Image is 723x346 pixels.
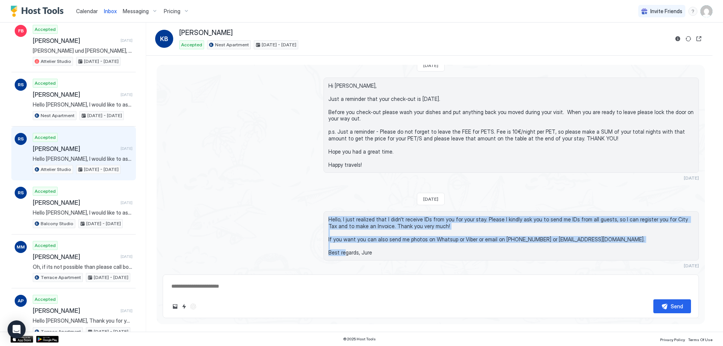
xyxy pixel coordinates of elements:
[33,101,133,108] span: Hello [PERSON_NAME], I would like to ask you for FRONT and BACK SIDE (clear photos on flat surfac...
[41,112,75,119] span: Nest Apartment
[33,47,133,54] span: [PERSON_NAME] und [PERSON_NAME], vielen Dank für [PERSON_NAME] Nachricht und dass ihr alles wiede...
[328,82,694,168] span: Hi [PERSON_NAME], Just a reminder that your check-out is [DATE]. Before you check-out please wash...
[215,41,249,48] span: Nest Apartment
[694,34,703,43] button: Open reservation
[164,8,180,15] span: Pricing
[171,302,180,311] button: Upload image
[123,8,149,15] span: Messaging
[33,199,117,206] span: [PERSON_NAME]
[18,136,24,142] span: RS
[36,336,59,343] a: Google Play Store
[76,7,98,15] a: Calendar
[104,7,117,15] a: Inbox
[94,328,128,335] span: [DATE] - [DATE]
[33,253,117,261] span: [PERSON_NAME]
[11,336,33,343] a: App Store
[35,80,56,87] span: Accepted
[120,200,133,205] span: [DATE]
[120,92,133,97] span: [DATE]
[33,37,117,44] span: [PERSON_NAME]
[33,91,117,98] span: [PERSON_NAME]
[87,112,122,119] span: [DATE] - [DATE]
[120,146,133,151] span: [DATE]
[120,38,133,43] span: [DATE]
[262,41,296,48] span: [DATE] - [DATE]
[33,264,133,270] span: Oh, if its not possible than please call booking support and tell the to remove a child with 0yea...
[11,6,67,17] a: Host Tools Logo
[33,307,117,314] span: [PERSON_NAME]
[84,166,119,173] span: [DATE] - [DATE]
[423,196,438,202] span: [DATE]
[86,220,121,227] span: [DATE] - [DATE]
[673,34,682,43] button: Reservation information
[18,81,24,88] span: RS
[700,5,712,17] div: User profile
[76,8,98,14] span: Calendar
[688,337,712,342] span: Terms Of Use
[33,317,133,324] span: Hello [PERSON_NAME], Thank you for your lovely message! I'm thrilled to hear that you had a wonde...
[160,34,168,43] span: KB
[684,263,699,268] span: [DATE]
[35,188,56,195] span: Accepted
[35,134,56,141] span: Accepted
[120,308,133,313] span: [DATE]
[84,58,119,65] span: [DATE] - [DATE]
[41,166,71,173] span: Attelier Studio
[41,274,81,281] span: Terrace Apartment
[423,62,438,68] span: [DATE]
[653,299,691,313] button: Send
[104,8,117,14] span: Inbox
[18,27,24,34] span: FB
[650,8,682,15] span: Invite Friends
[179,29,233,37] span: [PERSON_NAME]
[41,58,71,65] span: Attelier Studio
[33,155,133,162] span: Hello [PERSON_NAME], I would like to ask you for FRONT and BACK SIDE (clear photos on flat surfac...
[33,209,133,216] span: Hello [PERSON_NAME], I would like to ask you for FRONT and BACK SIDE (clear photos on flat surfac...
[35,242,56,249] span: Accepted
[688,335,712,343] a: Terms Of Use
[688,7,697,16] div: menu
[41,328,81,335] span: Terrace Apartment
[8,320,26,338] div: Open Intercom Messenger
[41,220,73,227] span: Balcony Studio
[18,297,24,304] span: AP
[33,145,117,152] span: [PERSON_NAME]
[671,302,683,310] div: Send
[660,335,685,343] a: Privacy Policy
[94,274,128,281] span: [DATE] - [DATE]
[328,216,694,256] span: Hello, I just realized that I didn't receive IDs from you for your stay. Please I kindly ask you ...
[180,302,189,311] button: Quick reply
[35,26,56,33] span: Accepted
[181,41,202,48] span: Accepted
[343,337,376,341] span: © 2025 Host Tools
[35,296,56,303] span: Accepted
[684,175,699,181] span: [DATE]
[684,34,693,43] button: Sync reservation
[660,337,685,342] span: Privacy Policy
[17,244,25,250] span: MM
[120,254,133,259] span: [DATE]
[18,189,24,196] span: RS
